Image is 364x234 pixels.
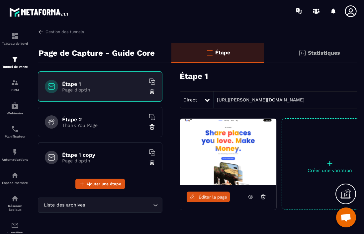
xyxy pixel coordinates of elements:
[11,148,19,156] img: automations
[2,143,28,166] a: automationsautomationsAutomatisations
[2,135,28,138] p: Planificateur
[11,125,19,133] img: scheduler
[2,190,28,216] a: social-networksocial-networkRéseaux Sociaux
[149,159,155,166] img: trash
[11,55,19,63] img: formation
[2,158,28,161] p: Automatisations
[180,72,208,81] h3: Étape 1
[206,49,214,57] img: bars-o.4a397970.svg
[11,79,19,87] img: formation
[11,221,19,229] img: email
[2,111,28,115] p: Webinaire
[2,97,28,120] a: automationsautomationsWebinaire
[2,166,28,190] a: automationsautomationsEspace membre
[11,171,19,179] img: automations
[214,97,305,102] a: [URL][PERSON_NAME][DOMAIN_NAME]
[9,6,69,18] img: logo
[11,195,19,203] img: social-network
[308,50,340,56] p: Statistiques
[42,202,86,209] span: Liste des archives
[2,74,28,97] a: formationformationCRM
[62,87,145,92] p: Page d'optin
[187,192,230,202] a: Éditer la page
[2,120,28,143] a: schedulerschedulerPlanificateur
[149,88,155,95] img: trash
[2,181,28,185] p: Espace membre
[75,179,125,189] button: Ajouter une étape
[336,207,356,227] a: Ouvrir le chat
[2,88,28,92] p: CRM
[39,46,155,60] p: Page de Capture - Guide Core
[180,119,276,185] img: image
[86,181,121,187] span: Ajouter une étape
[183,97,197,102] span: Direct
[62,123,145,128] p: Thank You Page
[38,29,44,35] img: arrow
[11,32,19,40] img: formation
[149,124,155,130] img: trash
[62,116,145,123] h6: Étape 2
[11,102,19,110] img: automations
[38,198,162,213] div: Search for option
[62,81,145,87] h6: Étape 1
[86,202,151,209] input: Search for option
[2,42,28,45] p: Tableau de bord
[62,152,145,158] h6: Étape 1 copy
[2,50,28,74] a: formationformationTunnel de vente
[62,158,145,163] p: Page d'optin
[2,27,28,50] a: formationformationTableau de bord
[2,65,28,69] p: Tunnel de vente
[199,195,227,200] span: Éditer la page
[2,204,28,211] p: Réseaux Sociaux
[215,49,230,56] p: Étape
[38,29,84,35] a: Gestion des tunnels
[298,49,306,57] img: stats.20deebd0.svg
